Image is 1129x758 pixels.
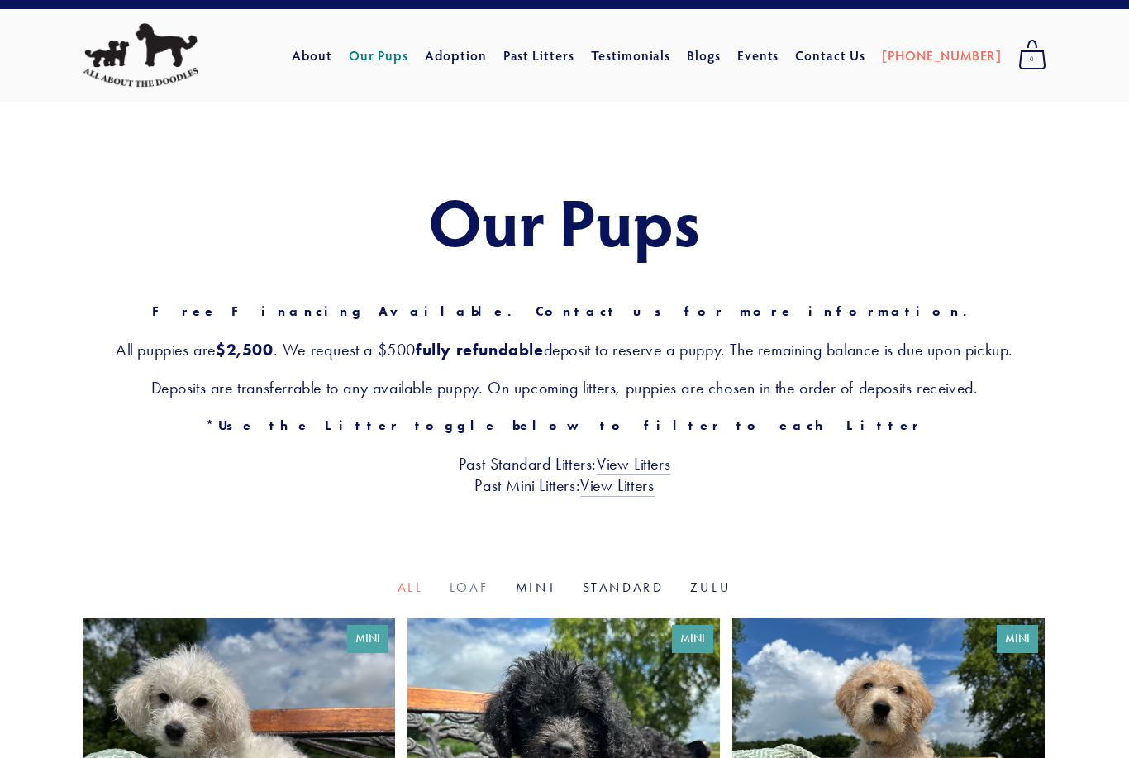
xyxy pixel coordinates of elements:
[503,46,575,64] a: Past Litters
[737,41,779,70] a: Events
[516,579,556,595] a: Mini
[416,340,544,360] strong: fully refundable
[349,41,409,70] a: Our Pups
[152,303,978,319] strong: Free Financing Available. Contact us for more information.
[83,377,1046,398] h3: Deposits are transferrable to any available puppy. On upcoming litters, puppies are chosen in the...
[83,184,1046,257] h1: Our Pups
[795,41,865,70] a: Contact Us
[216,340,274,360] strong: $2,500
[687,41,721,70] a: Blogs
[425,41,487,70] a: Adoption
[206,417,922,433] strong: *Use the Litter toggle below to filter to each Litter
[690,579,731,595] a: Zulu
[450,579,489,595] a: Loaf
[597,454,670,475] a: View Litters
[1018,49,1046,70] span: 0
[83,453,1046,496] h3: Past Standard Litters: Past Mini Litters:
[398,579,423,595] a: All
[1010,35,1055,76] a: 0 items in cart
[83,339,1046,360] h3: All puppies are . We request a $500 deposit to reserve a puppy. The remaining balance is due upon...
[882,41,1002,70] a: [PHONE_NUMBER]
[591,41,671,70] a: Testimonials
[580,475,654,497] a: View Litters
[583,579,664,595] a: Standard
[83,23,198,88] img: All About The Doodles
[292,41,332,70] a: About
